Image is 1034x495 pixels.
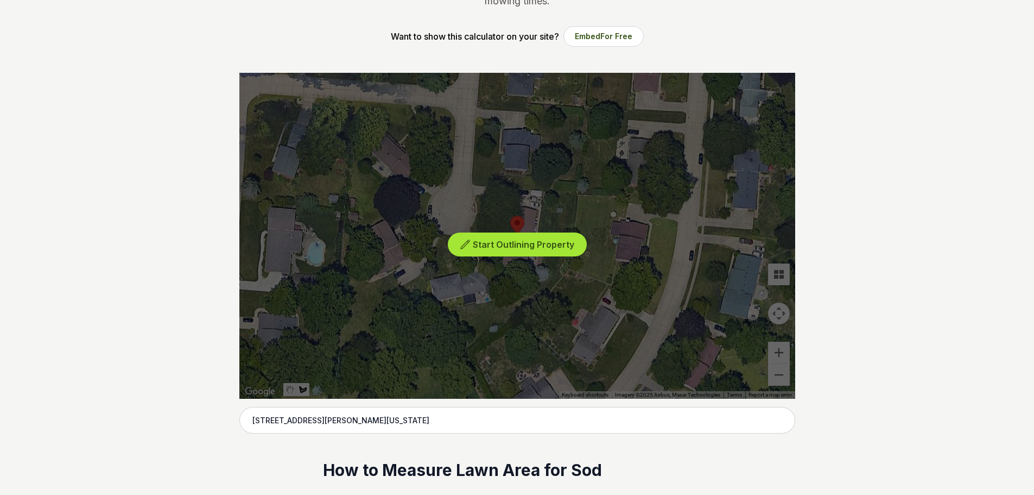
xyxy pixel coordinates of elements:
input: Enter your address to get started [239,407,795,434]
p: Want to show this calculator on your site? [391,30,559,43]
button: Start Outlining Property [448,233,587,257]
span: For Free [600,32,632,41]
h2: How to Measure Lawn Area for Sod [323,460,711,481]
span: Start Outlining Property [473,239,574,250]
button: EmbedFor Free [563,26,644,47]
